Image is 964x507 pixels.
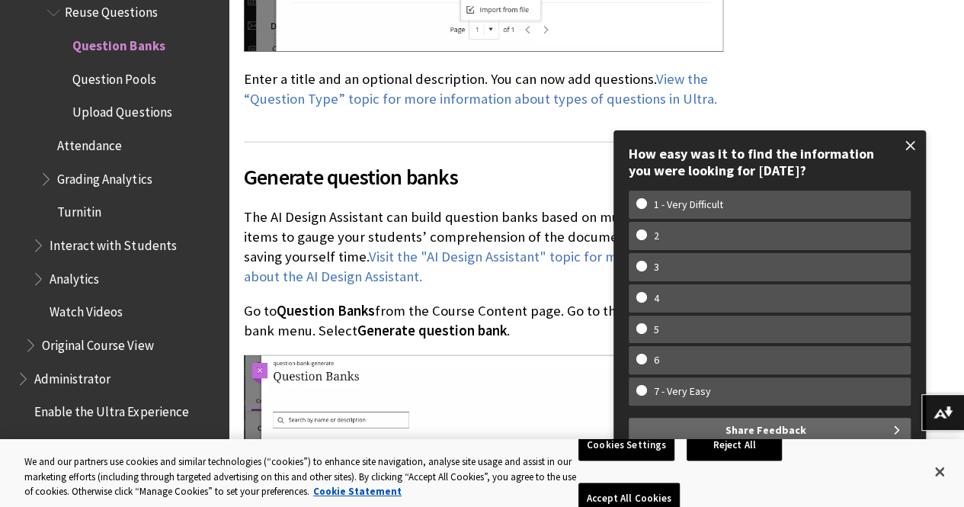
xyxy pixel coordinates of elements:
[57,133,122,153] span: Attendance
[50,233,176,253] span: Interact with Students
[24,454,578,499] div: We and our partners use cookies and similar technologies (“cookies”) to enhance site navigation, ...
[636,261,677,274] w-span: 3
[244,70,717,108] a: View the “Question Type” topic for more information about types of questions in Ultra.
[725,418,806,442] span: Share Feedback
[50,299,123,319] span: Watch Videos
[636,354,677,367] w-span: 6
[34,432,168,453] span: Performance Dashboard
[244,248,713,286] a: Visit the "AI Design Assistant" topic for more information about the AI Design Assistant.
[72,66,155,87] span: Question Pools
[313,485,402,498] a: More information about your privacy, opens in a new tab
[357,322,507,339] span: Generate question bank
[636,323,677,336] w-span: 5
[636,292,677,305] w-span: 4
[34,366,110,387] span: Administrator
[34,399,188,419] span: Enable the Ultra Experience
[244,69,723,109] p: Enter a title and an optional description. You can now add questions.
[578,429,674,461] button: Cookies Settings
[636,385,729,398] w-span: 7 - Very Easy
[42,332,153,353] span: Original Course View
[50,266,99,287] span: Analytics
[629,418,911,442] button: Share Feedback
[636,198,741,211] w-span: 1 - Very Difficult
[57,200,101,220] span: Turnitin
[244,161,723,193] span: Generate question banks
[636,229,677,242] w-span: 2
[57,166,152,187] span: Grading Analytics
[277,302,375,319] span: Question Banks
[244,207,723,287] p: The AI Design Assistant can build question banks based on multiple content items to gauge your st...
[72,100,171,120] span: Upload Questions
[244,301,723,341] p: Go to from the Course Content page. Go to the new question bank menu. Select .
[629,146,911,178] div: How easy was it to find the information you were looking for [DATE]?
[687,429,782,461] button: Reject All
[72,33,165,53] span: Question Banks
[923,455,956,489] button: Close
